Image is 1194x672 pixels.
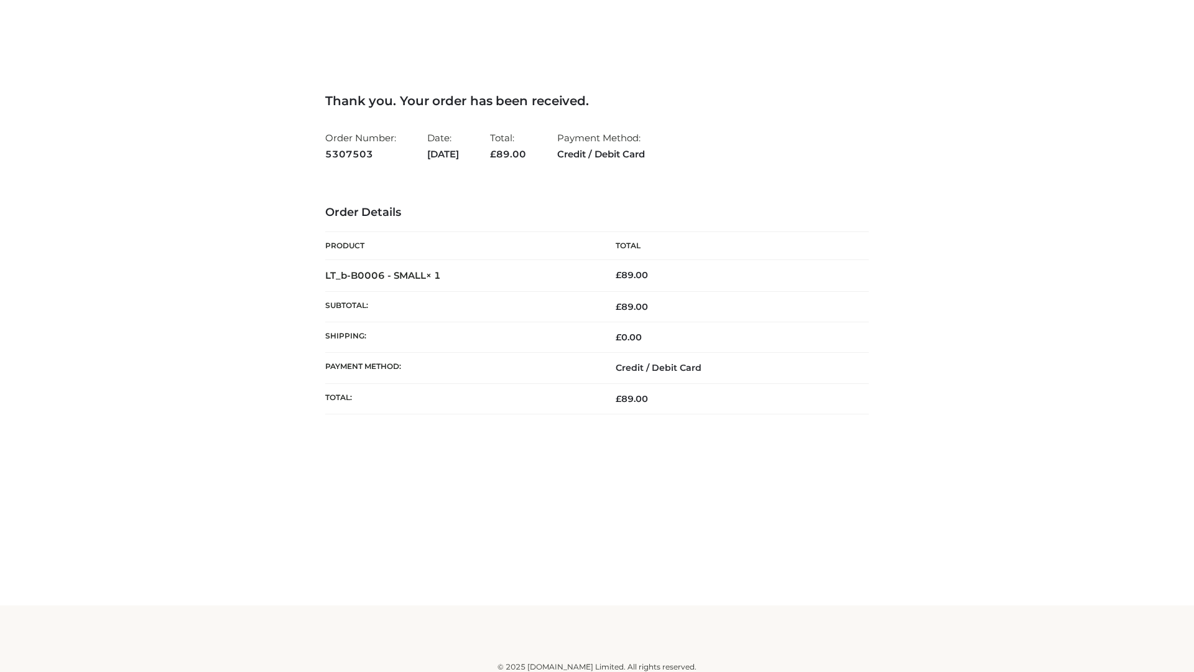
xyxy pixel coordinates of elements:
span: £ [490,148,496,160]
span: 89.00 [490,148,526,160]
li: Total: [490,127,526,165]
th: Payment method: [325,353,597,383]
strong: × 1 [426,269,441,281]
bdi: 0.00 [616,332,642,343]
strong: 5307503 [325,146,396,162]
li: Payment Method: [557,127,645,165]
th: Subtotal: [325,291,597,322]
td: Credit / Debit Card [597,353,869,383]
th: Total: [325,383,597,414]
h3: Thank you. Your order has been received. [325,93,869,108]
span: 89.00 [616,301,648,312]
span: £ [616,332,621,343]
bdi: 89.00 [616,269,648,281]
th: Total [597,232,869,260]
li: Date: [427,127,459,165]
strong: [DATE] [427,146,459,162]
th: Product [325,232,597,260]
span: £ [616,301,621,312]
span: £ [616,393,621,404]
span: £ [616,269,621,281]
th: Shipping: [325,322,597,353]
span: 89.00 [616,393,648,404]
li: Order Number: [325,127,396,165]
h3: Order Details [325,206,869,220]
strong: LT_b-B0006 - SMALL [325,269,441,281]
strong: Credit / Debit Card [557,146,645,162]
